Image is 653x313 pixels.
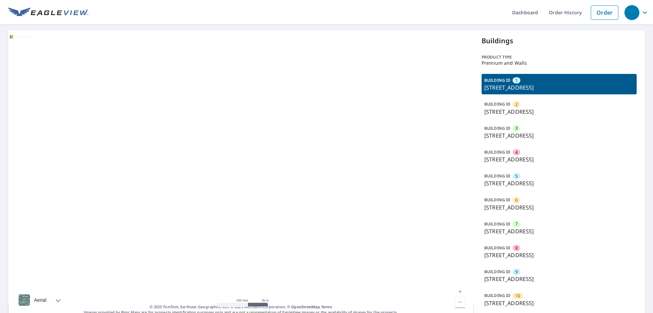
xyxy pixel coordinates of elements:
p: BUILDING ID [484,101,510,107]
p: [STREET_ADDRESS] [484,227,634,235]
p: BUILDING ID [484,149,510,155]
p: BUILDING ID [484,269,510,275]
p: [STREET_ADDRESS] [484,299,634,307]
span: 7 [515,221,518,227]
p: BUILDING ID [484,245,510,251]
span: 2 [515,101,518,108]
a: Current Level 17, Zoom In [455,287,465,297]
p: [STREET_ADDRESS] [484,131,634,140]
span: 9 [515,269,518,275]
p: Product type [482,54,637,60]
p: Premium and Walls [482,60,637,66]
img: EV Logo [8,7,88,18]
p: BUILDING ID [484,77,510,83]
p: [STREET_ADDRESS] [484,179,634,187]
p: [STREET_ADDRESS] [484,203,634,212]
p: Buildings [482,36,637,46]
a: OpenStreetMap [291,304,320,309]
p: BUILDING ID [484,173,510,179]
a: Terms [321,304,332,309]
p: BUILDING ID [484,293,510,298]
span: 3 [515,125,518,131]
p: BUILDING ID [484,125,510,131]
p: [STREET_ADDRESS] [484,275,634,283]
span: 10 [515,293,520,299]
span: 1 [515,77,518,84]
p: [STREET_ADDRESS] [484,83,634,92]
span: 8 [515,245,518,251]
span: © 2025 TomTom, Earthstar Geographics SIO, © 2025 Microsoft Corporation, © [150,304,332,310]
div: Aerial [32,292,49,309]
p: [STREET_ADDRESS] [484,251,634,259]
p: [STREET_ADDRESS] [484,155,634,163]
p: BUILDING ID [484,221,510,227]
p: [STREET_ADDRESS] [484,108,634,116]
span: 6 [515,197,518,203]
span: 5 [515,173,518,179]
span: 4 [515,149,518,156]
a: Order [591,5,618,20]
div: Aerial [16,292,67,309]
p: BUILDING ID [484,197,510,203]
a: Current Level 17, Zoom Out [455,297,465,307]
